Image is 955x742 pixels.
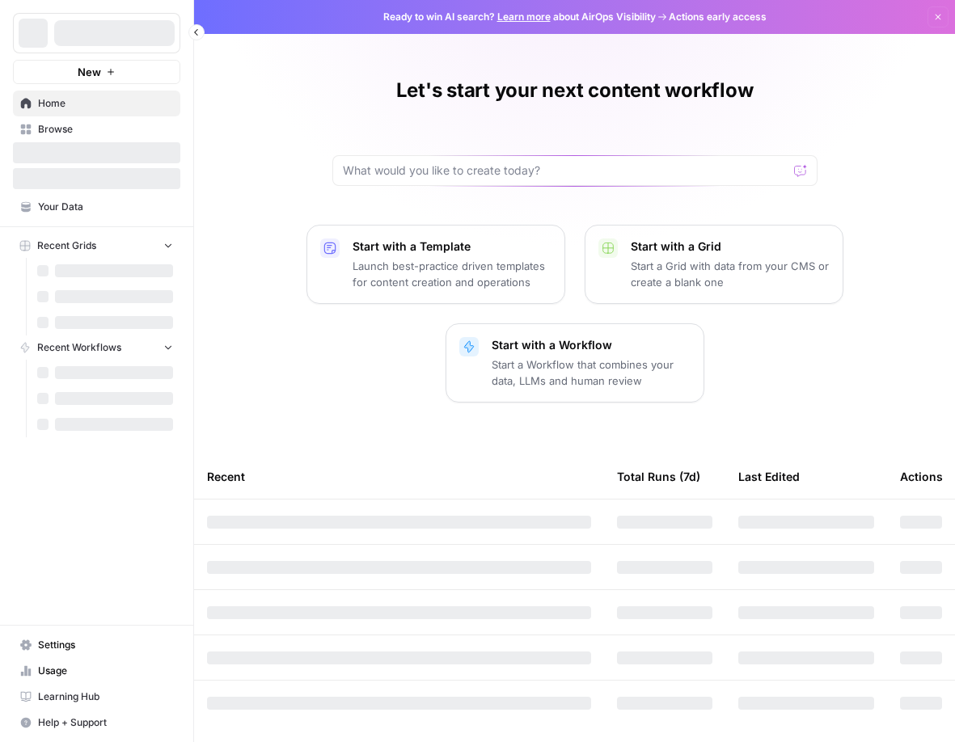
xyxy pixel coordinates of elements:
p: Start with a Grid [631,238,830,255]
a: Home [13,91,180,116]
p: Launch best-practice driven templates for content creation and operations [353,258,551,290]
button: Start with a GridStart a Grid with data from your CMS or create a blank one [585,225,843,304]
span: New [78,64,101,80]
div: Actions [900,454,943,499]
p: Start a Workflow that combines your data, LLMs and human review [492,356,691,389]
a: Your Data [13,194,180,220]
span: Home [38,96,173,111]
span: Actions early access [669,10,767,24]
button: Start with a TemplateLaunch best-practice driven templates for content creation and operations [306,225,565,304]
p: Start with a Template [353,238,551,255]
span: Help + Support [38,715,173,730]
p: Start with a Workflow [492,337,691,353]
button: New [13,60,180,84]
a: Usage [13,658,180,684]
span: Your Data [38,200,173,214]
div: Last Edited [738,454,800,499]
button: Help + Support [13,710,180,736]
span: Ready to win AI search? about AirOps Visibility [383,10,656,24]
p: Start a Grid with data from your CMS or create a blank one [631,258,830,290]
button: Recent Workflows [13,335,180,360]
span: Recent Grids [37,238,96,253]
span: Usage [38,664,173,678]
div: Total Runs (7d) [617,454,700,499]
h1: Let's start your next content workflow [396,78,754,103]
span: Settings [38,638,173,652]
span: Learning Hub [38,689,173,704]
a: Learn more [497,11,551,23]
button: Start with a WorkflowStart a Workflow that combines your data, LLMs and human review [446,323,704,403]
div: Recent [207,454,591,499]
a: Browse [13,116,180,142]
span: Recent Workflows [37,340,121,355]
button: Recent Grids [13,234,180,258]
input: What would you like to create today? [343,162,788,179]
a: Settings [13,632,180,658]
a: Learning Hub [13,684,180,710]
span: Browse [38,122,173,137]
